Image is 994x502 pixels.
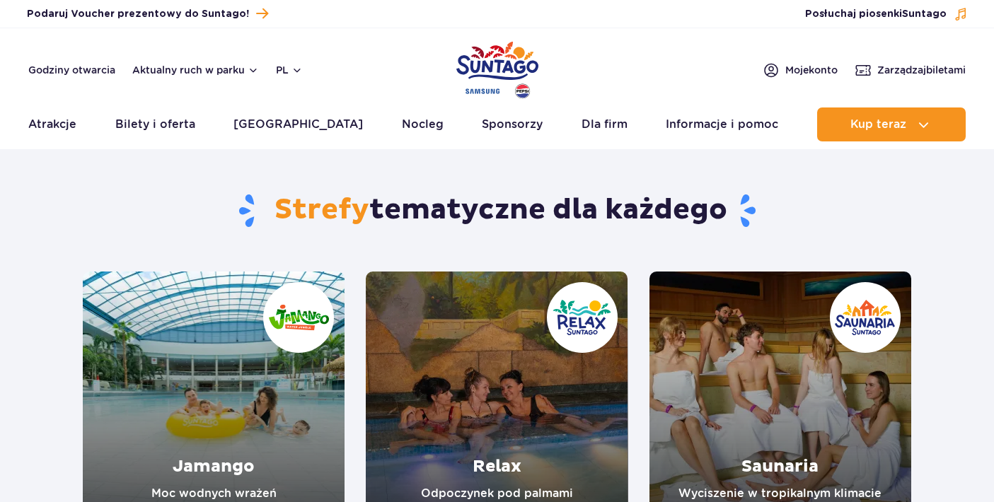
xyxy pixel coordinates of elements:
h1: tematyczne dla każdego [83,192,911,229]
a: Nocleg [402,107,444,141]
span: Moje konto [785,63,838,77]
button: Aktualny ruch w parku [132,64,259,76]
span: Suntago [902,9,947,19]
a: Zarządzajbiletami [855,62,966,78]
span: Posłuchaj piosenki [805,7,947,21]
a: Podaruj Voucher prezentowy do Suntago! [27,4,268,23]
a: Dla firm [582,107,628,141]
a: Informacje i pomoc [666,107,778,141]
a: Bilety i oferta [115,107,195,141]
span: Zarządzaj biletami [877,63,966,77]
a: Godziny otwarcia [28,63,115,77]
a: Mojekonto [763,62,838,78]
span: Kup teraz [850,118,906,131]
button: pl [276,63,303,77]
span: Strefy [274,192,369,228]
button: Kup teraz [817,107,966,141]
button: Posłuchaj piosenkiSuntago [805,7,968,21]
a: [GEOGRAPHIC_DATA] [233,107,363,141]
a: Sponsorzy [482,107,543,141]
a: Atrakcje [28,107,76,141]
span: Podaruj Voucher prezentowy do Suntago! [27,7,249,21]
a: Park of Poland [456,35,538,100]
